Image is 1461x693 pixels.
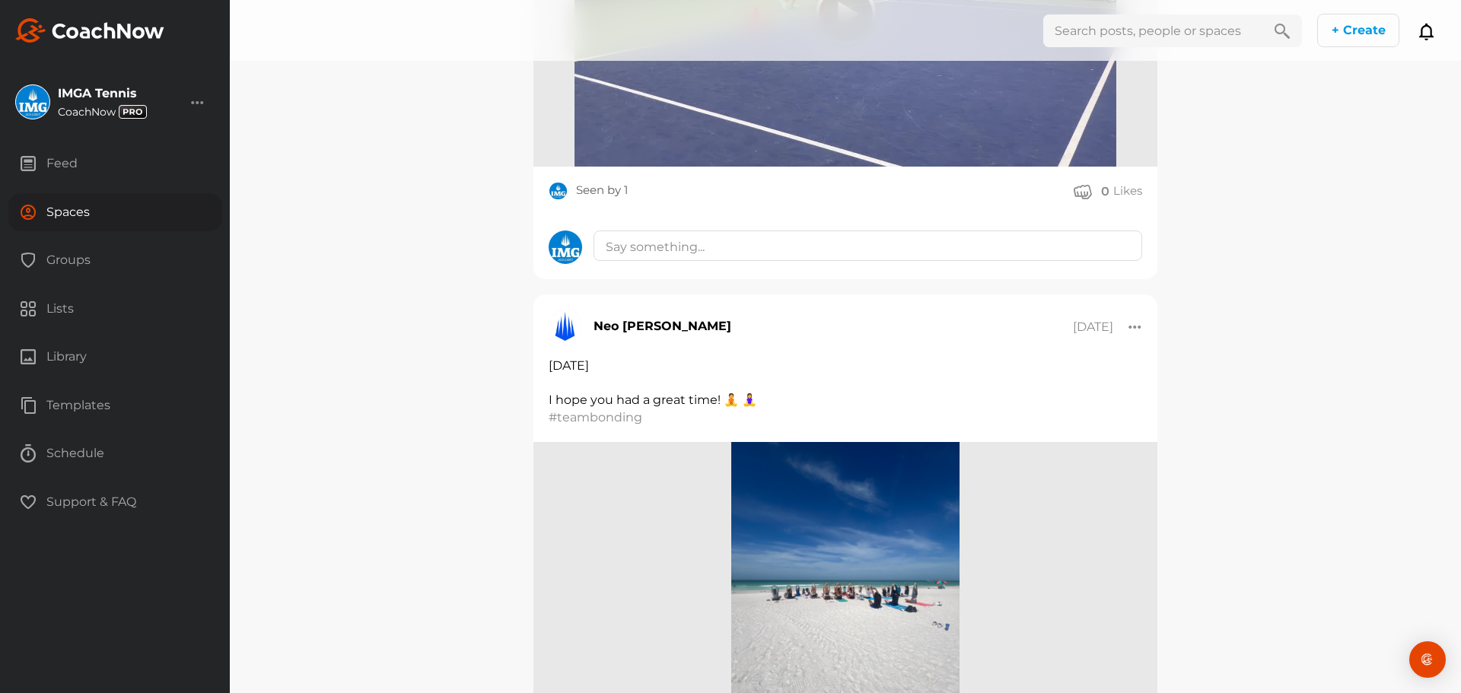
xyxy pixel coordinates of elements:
[549,408,891,427] div: #teambonding
[8,290,222,328] div: Lists
[8,338,222,376] div: Library
[549,230,582,264] img: square_fbd24ebe9e7d24b63c563b236df2e5b1.jpg
[16,85,49,119] img: square_fbd24ebe9e7d24b63c563b236df2e5b1.jpg
[1101,183,1109,199] div: 0
[8,241,222,279] div: Groups
[1074,182,1109,200] button: 0
[8,193,222,242] a: Spaces
[594,317,731,335] div: Neo [PERSON_NAME]
[8,145,222,183] div: Feed
[8,145,222,193] a: Feed
[8,338,222,386] a: Library
[576,182,628,201] div: Seen by 1
[8,290,222,339] a: Lists
[119,105,147,119] img: svg+xml;base64,PHN2ZyB3aWR0aD0iMzciIGhlaWdodD0iMTgiIHZpZXdCb3g9IjAgMCAzNyAxOCIgZmlsbD0ibm9uZSIgeG...
[8,483,222,532] a: Support & FAQ
[8,434,222,483] a: Schedule
[1317,14,1399,47] button: + Create
[8,193,222,231] div: Spaces
[8,386,222,424] div: Templates
[1409,641,1446,678] div: Open Intercom Messenger
[1113,183,1142,200] div: Likes
[58,87,147,100] div: IMGA Tennis
[15,18,164,43] img: svg+xml;base64,PHN2ZyB3aWR0aD0iMTk2IiBoZWlnaHQ9IjMyIiB2aWV3Qm94PSIwIDAgMTk2IDMyIiBmaWxsPSJub25lIi...
[8,241,222,290] a: Groups
[8,434,222,472] div: Schedule
[549,358,1142,408] div: [DATE] I hope you had a great time! 🧘 🧘‍♀️
[1043,14,1262,47] input: Search posts, people or spaces
[8,386,222,435] a: Templates
[8,483,222,521] div: Support & FAQ
[549,182,568,201] img: square_fbd24ebe9e7d24b63c563b236df2e5b1.jpg
[1073,319,1113,335] div: [DATE]
[58,105,147,119] div: CoachNow
[549,310,582,343] img: square_f165cf1441c49fcae7ab637a9fe3b5bf.jpg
